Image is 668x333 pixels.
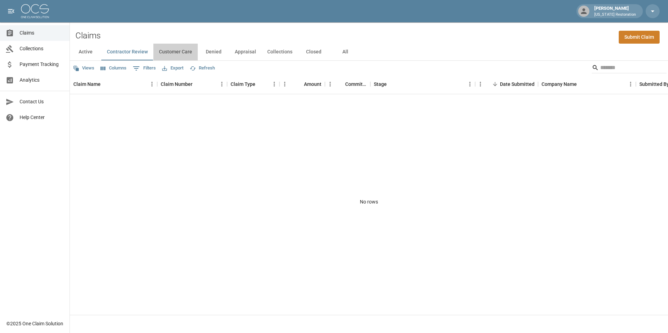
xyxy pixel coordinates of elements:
[262,44,298,60] button: Collections
[335,79,345,89] button: Sort
[101,44,153,60] button: Contractor Review
[188,63,217,74] button: Refresh
[160,63,185,74] button: Export
[269,79,279,89] button: Menu
[20,29,64,37] span: Claims
[4,4,18,18] button: open drawer
[325,74,370,94] div: Committed Amount
[279,79,290,89] button: Menu
[298,44,329,60] button: Closed
[370,74,475,94] div: Stage
[594,12,636,18] p: [US_STATE] Restoration
[304,74,321,94] div: Amount
[217,79,227,89] button: Menu
[374,74,387,94] div: Stage
[475,74,538,94] div: Date Submitted
[131,63,158,74] button: Show filters
[387,79,397,89] button: Sort
[157,74,227,94] div: Claim Number
[147,79,157,89] button: Menu
[231,74,255,94] div: Claim Type
[591,5,639,17] div: [PERSON_NAME]
[229,44,262,60] button: Appraisal
[255,79,265,89] button: Sort
[193,79,202,89] button: Sort
[71,63,96,74] button: Views
[592,62,667,75] div: Search
[20,114,64,121] span: Help Center
[279,74,325,94] div: Amount
[20,76,64,84] span: Analytics
[153,44,198,60] button: Customer Care
[538,74,636,94] div: Company Name
[475,79,486,89] button: Menu
[325,79,335,89] button: Menu
[542,74,577,94] div: Company Name
[75,31,101,41] h2: Claims
[345,74,367,94] div: Committed Amount
[465,79,475,89] button: Menu
[625,79,636,89] button: Menu
[73,74,101,94] div: Claim Name
[329,44,361,60] button: All
[619,31,660,44] a: Submit Claim
[20,98,64,105] span: Contact Us
[490,79,500,89] button: Sort
[70,94,668,310] div: No rows
[500,74,535,94] div: Date Submitted
[101,79,110,89] button: Sort
[198,44,229,60] button: Denied
[227,74,279,94] div: Claim Type
[577,79,587,89] button: Sort
[20,45,64,52] span: Collections
[70,44,101,60] button: Active
[6,320,63,327] div: © 2025 One Claim Solution
[20,61,64,68] span: Payment Tracking
[99,63,128,74] button: Select columns
[21,4,49,18] img: ocs-logo-white-transparent.png
[294,79,304,89] button: Sort
[161,74,193,94] div: Claim Number
[70,74,157,94] div: Claim Name
[70,44,668,60] div: dynamic tabs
